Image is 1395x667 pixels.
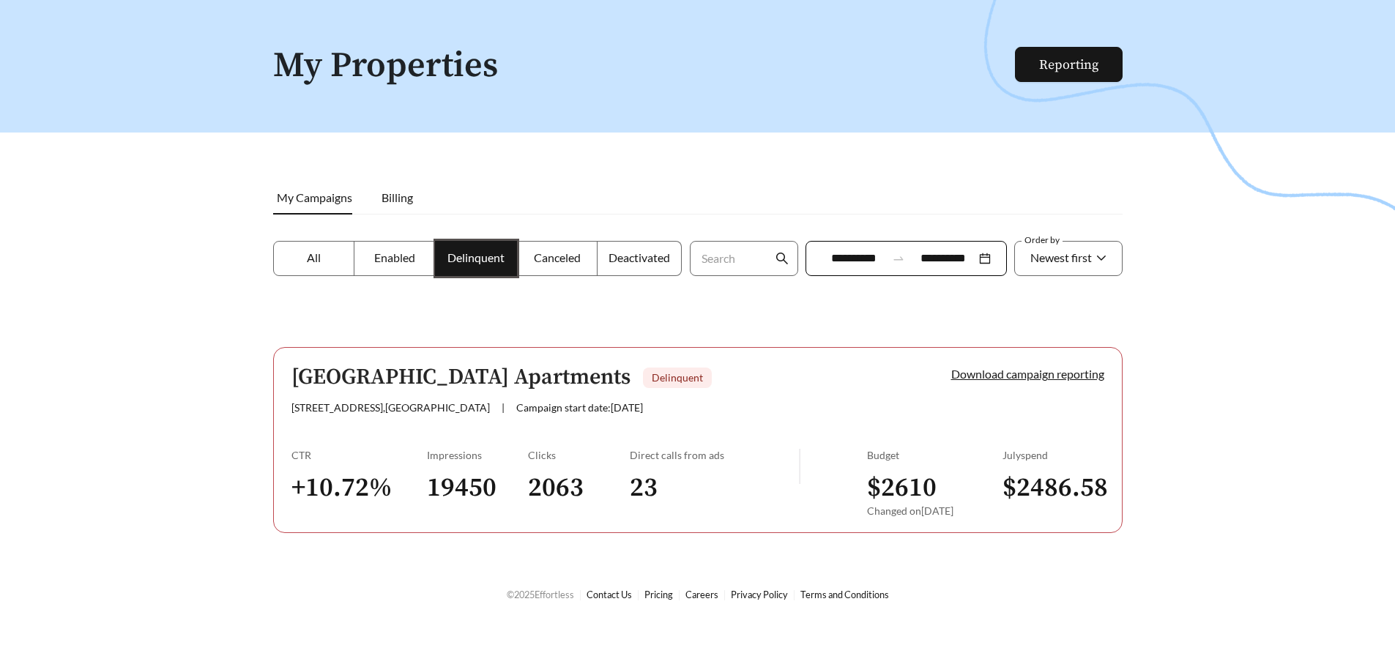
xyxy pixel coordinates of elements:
h3: + 10.72 % [291,472,427,504]
span: Delinquent [652,371,703,384]
a: Reporting [1039,56,1098,73]
h1: My Properties [273,47,1016,86]
a: [GEOGRAPHIC_DATA] ApartmentsDelinquent[STREET_ADDRESS],[GEOGRAPHIC_DATA]|Campaign start date:[DAT... [273,347,1123,533]
h3: 19450 [427,472,529,504]
span: Deactivated [609,250,670,264]
div: Changed on [DATE] [867,504,1002,517]
h3: $ 2486.58 [1002,472,1104,504]
span: search [775,252,789,265]
div: Budget [867,449,1002,461]
div: Direct calls from ads [630,449,799,461]
span: Enabled [374,250,415,264]
div: Clicks [528,449,630,461]
h5: [GEOGRAPHIC_DATA] Apartments [291,365,630,390]
a: Download campaign reporting [951,367,1104,381]
div: Impressions [427,449,529,461]
span: | [502,401,505,414]
span: swap-right [892,252,905,265]
span: Delinquent [447,250,505,264]
div: July spend [1002,449,1104,461]
h3: 23 [630,472,799,504]
span: to [892,252,905,265]
div: CTR [291,449,427,461]
h3: 2063 [528,472,630,504]
span: Canceled [534,250,581,264]
span: All [307,250,321,264]
h3: $ 2610 [867,472,1002,504]
img: line [799,449,800,484]
button: Reporting [1015,47,1123,82]
span: [STREET_ADDRESS] , [GEOGRAPHIC_DATA] [291,401,490,414]
span: Newest first [1030,250,1092,264]
span: My Campaigns [277,190,352,204]
span: Billing [382,190,413,204]
span: Campaign start date: [DATE] [516,401,643,414]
